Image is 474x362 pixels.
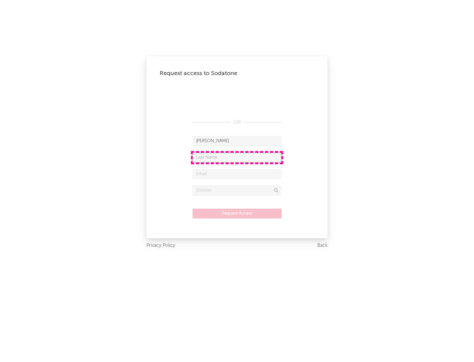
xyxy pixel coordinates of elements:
div: Request access to Sodatone [160,69,314,77]
a: Privacy Policy [146,242,175,250]
input: Division [193,186,281,195]
button: Request Access [193,209,282,219]
input: First Name [193,136,281,146]
div: OR [193,118,281,126]
input: Email [193,169,281,179]
input: Last Name [193,153,281,163]
a: Back [317,242,328,250]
